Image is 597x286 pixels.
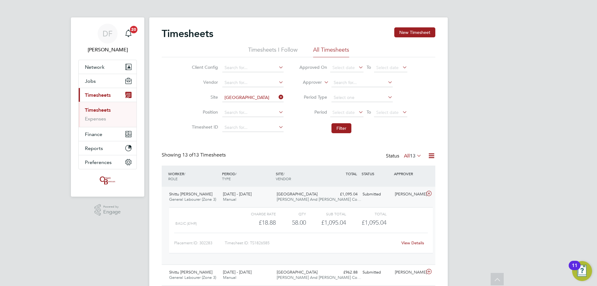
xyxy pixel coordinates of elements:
[277,275,361,280] span: [PERSON_NAME] And [PERSON_NAME] Co…
[277,191,317,197] span: [GEOGRAPHIC_DATA]
[376,110,399,115] span: Select date
[168,176,178,181] span: ROLE
[223,197,236,202] span: Manual
[220,168,274,184] div: PERIOD
[277,270,317,275] span: [GEOGRAPHIC_DATA]
[360,267,392,278] div: Submitted
[248,46,298,57] li: Timesheets I Follow
[328,267,360,278] div: £962.88
[572,265,577,274] div: 11
[85,64,104,70] span: Network
[294,79,322,86] label: Approver
[162,27,213,40] h2: Timesheets
[283,171,285,176] span: /
[306,210,346,218] div: Sub Total
[572,261,592,281] button: Open Resource Center, 11 new notifications
[404,153,422,159] label: All
[328,189,360,199] div: £1,095.04
[225,238,397,248] div: Timesheet ID: TS1826585
[331,123,351,133] button: Filter
[410,153,415,159] span: 13
[103,30,113,38] span: DF
[182,152,193,158] span: 13 of
[174,238,225,248] div: Placement ID: 302283
[78,24,137,54] a: DF[PERSON_NAME]
[85,92,111,98] span: Timesheets
[78,46,137,54] span: Dan Fry
[99,176,117,185] img: oneillandbrennan-logo-retina.png
[85,145,103,151] span: Reports
[360,189,392,199] div: Submitted
[299,109,327,115] label: Period
[85,107,111,113] a: Timesheets
[365,63,373,71] span: To
[71,17,144,197] nav: Main navigation
[85,131,102,137] span: Finance
[167,168,220,184] div: WORKER
[222,93,284,102] input: Search for...
[299,94,327,100] label: Period Type
[276,218,306,228] div: 58.00
[276,176,291,181] span: VENDOR
[236,218,276,228] div: £18.88
[103,204,121,209] span: Powered by
[332,110,355,115] span: Select date
[222,78,284,87] input: Search for...
[222,63,284,72] input: Search for...
[394,27,435,37] button: New Timesheet
[235,171,237,176] span: /
[169,275,216,280] span: General Labourer (Zone 3)
[331,93,393,102] input: Select one
[85,116,106,122] a: Expenses
[274,168,328,184] div: SITE
[223,191,252,197] span: [DATE] - [DATE]
[79,155,137,169] button: Preferences
[169,197,216,202] span: General Labourer (Zone 3)
[392,267,425,278] div: [PERSON_NAME]
[85,78,96,84] span: Jobs
[79,102,137,127] div: Timesheets
[332,65,355,70] span: Select date
[223,275,236,280] span: Manual
[190,79,218,85] label: Vendor
[190,124,218,130] label: Timesheet ID
[190,109,218,115] label: Position
[175,221,197,226] span: Basic (£/HR)
[190,64,218,70] label: Client Config
[331,78,393,87] input: Search for...
[190,94,218,100] label: Site
[346,171,357,176] span: TOTAL
[386,152,423,161] div: Status
[392,189,425,199] div: [PERSON_NAME]
[277,197,361,202] span: [PERSON_NAME] And [PERSON_NAME] Co…
[299,64,327,70] label: Approved On
[236,210,276,218] div: Charge rate
[79,60,137,74] button: Network
[222,108,284,117] input: Search for...
[276,210,306,218] div: QTY
[376,65,399,70] span: Select date
[346,210,386,218] div: Total
[162,152,227,158] div: Showing
[223,270,252,275] span: [DATE] - [DATE]
[401,240,424,246] a: View Details
[95,204,121,216] a: Powered byEngage
[130,26,137,33] span: 20
[360,168,392,179] div: STATUS
[365,108,373,116] span: To
[85,159,112,165] span: Preferences
[122,24,135,44] a: 20
[222,176,231,181] span: TYPE
[79,127,137,141] button: Finance
[103,209,121,215] span: Engage
[169,270,212,275] span: Shittu [PERSON_NAME]
[306,218,346,228] div: £1,095.04
[392,168,425,179] div: APPROVER
[362,219,386,226] span: £1,095.04
[182,152,226,158] span: 13 Timesheets
[184,171,185,176] span: /
[79,88,137,102] button: Timesheets
[78,176,137,185] a: Go to home page
[169,191,212,197] span: Shittu [PERSON_NAME]
[313,46,349,57] li: All Timesheets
